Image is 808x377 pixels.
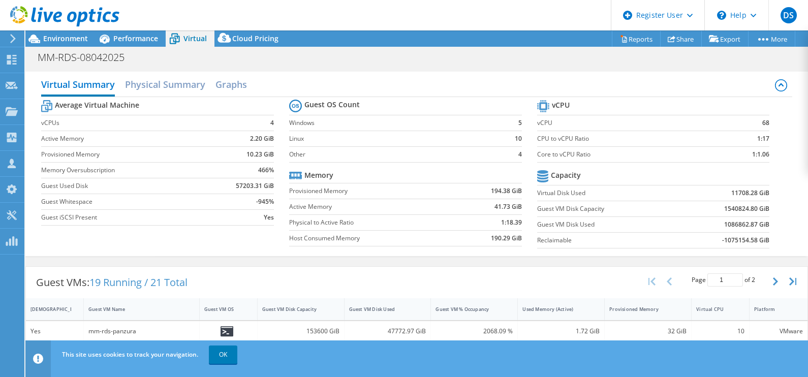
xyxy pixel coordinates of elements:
[537,149,717,160] label: Core to vCPU Ratio
[752,275,755,284] span: 2
[125,74,205,95] h2: Physical Summary
[731,188,769,198] b: 11708.28 GiB
[754,306,791,312] div: Platform
[41,165,209,175] label: Memory Oversubscription
[522,326,600,337] div: 1.72 GiB
[537,219,678,230] label: Guest VM Disk Used
[43,34,88,43] span: Environment
[762,118,769,128] b: 68
[349,326,426,337] div: 47772.97 GiB
[552,100,570,110] b: vCPU
[696,326,744,337] div: 10
[436,306,501,312] div: Guest VM % Occupancy
[518,149,522,160] b: 4
[757,134,769,144] b: 1:17
[518,118,522,128] b: 5
[724,204,769,214] b: 1540824.80 GiB
[41,197,209,207] label: Guest Whitespace
[609,306,674,312] div: Provisioned Memory
[612,31,661,47] a: Reports
[270,118,274,128] b: 4
[491,186,522,196] b: 194.38 GiB
[246,149,274,160] b: 10.23 GiB
[204,306,240,312] div: Guest VM OS
[537,235,678,245] label: Reclaimable
[183,34,207,43] span: Virtual
[62,350,198,359] span: This site uses cookies to track your navigation.
[609,326,687,337] div: 32 GiB
[258,165,274,175] b: 466%
[349,306,414,312] div: Guest VM Disk Used
[289,217,454,228] label: Physical to Active Ratio
[491,233,522,243] b: 190.29 GiB
[781,7,797,23] span: DS
[522,306,587,312] div: Used Memory (Active)
[494,202,522,212] b: 41.73 GiB
[304,100,360,110] b: Guest OS Count
[304,170,333,180] b: Memory
[696,306,732,312] div: Virtual CPU
[501,217,522,228] b: 1:18.39
[88,306,182,312] div: Guest VM Name
[113,34,158,43] span: Performance
[289,118,501,128] label: Windows
[289,186,454,196] label: Provisioned Memory
[748,31,795,47] a: More
[515,134,522,144] b: 10
[33,52,140,63] h1: MM-RDS-08042025
[289,149,501,160] label: Other
[717,11,726,20] svg: \n
[256,197,274,207] b: -945%
[236,181,274,191] b: 57203.31 GiB
[30,306,67,312] div: [DEMOGRAPHIC_DATA]
[537,134,717,144] label: CPU to vCPU Ratio
[41,74,115,97] h2: Virtual Summary
[289,202,454,212] label: Active Memory
[754,326,803,337] div: VMware
[26,267,198,298] div: Guest VMs:
[264,212,274,223] b: Yes
[262,306,327,312] div: Guest VM Disk Capacity
[701,31,749,47] a: Export
[215,74,247,95] h2: Graphs
[262,326,339,337] div: 153600 GiB
[88,326,195,337] div: mm-rds-panzura
[41,118,209,128] label: vCPUs
[232,34,278,43] span: Cloud Pricing
[537,118,717,128] label: vCPU
[551,170,581,180] b: Capacity
[30,326,79,337] div: Yes
[724,219,769,230] b: 1086862.87 GiB
[289,134,501,144] label: Linux
[289,233,454,243] label: Host Consumed Memory
[722,235,769,245] b: -1075154.58 GiB
[660,31,702,47] a: Share
[707,273,743,287] input: jump to page
[55,100,139,110] b: Average Virtual Machine
[537,188,678,198] label: Virtual Disk Used
[752,149,769,160] b: 1:1.06
[537,204,678,214] label: Guest VM Disk Capacity
[41,134,209,144] label: Active Memory
[41,149,209,160] label: Provisioned Memory
[41,212,209,223] label: Guest iSCSI Present
[89,275,188,289] span: 19 Running / 21 Total
[250,134,274,144] b: 2.20 GiB
[41,181,209,191] label: Guest Used Disk
[436,326,513,337] div: 2068.09 %
[209,345,237,364] a: OK
[692,273,755,287] span: Page of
